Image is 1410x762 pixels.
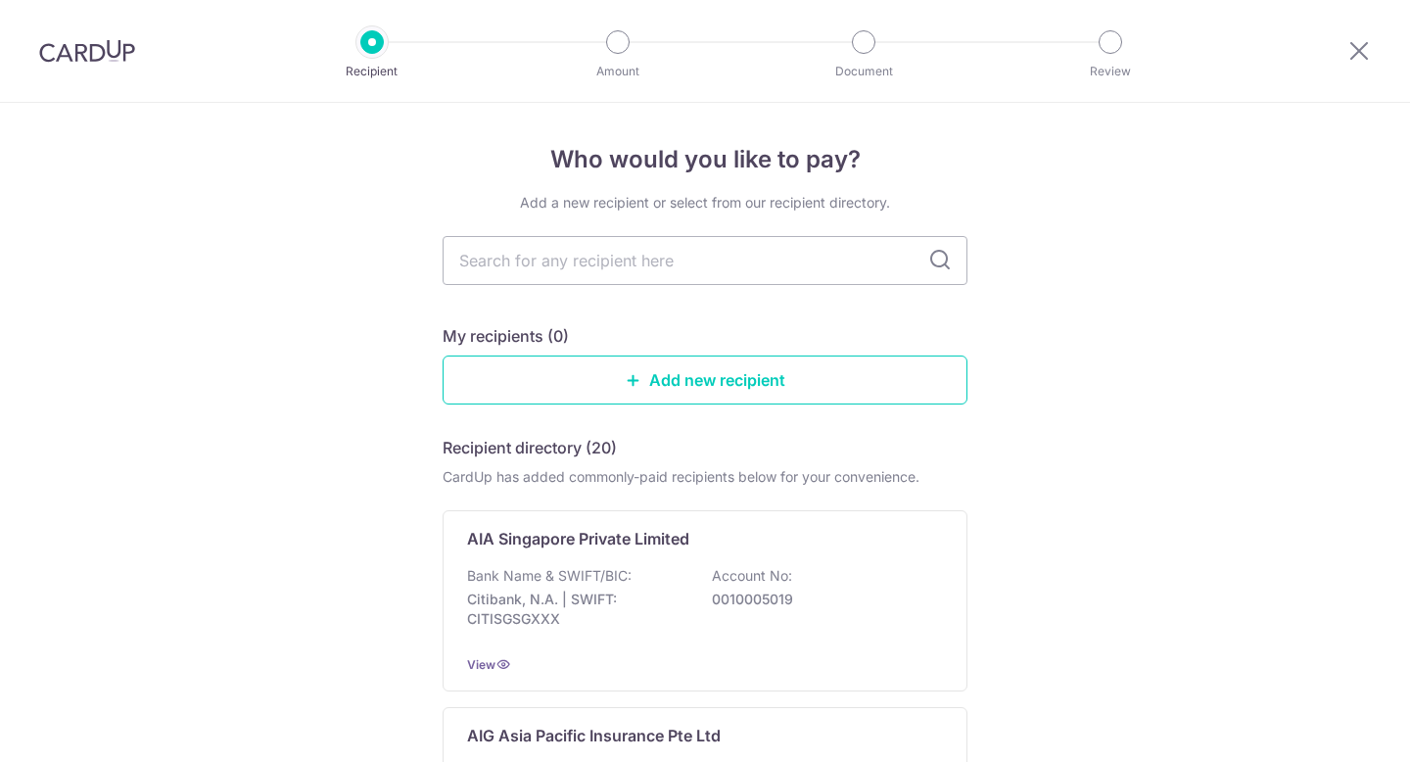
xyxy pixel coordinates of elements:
div: Add a new recipient or select from our recipient directory. [443,193,967,213]
h5: Recipient directory (20) [443,436,617,459]
h4: Who would you like to pay? [443,142,967,177]
p: Amount [545,62,690,81]
p: Bank Name & SWIFT/BIC: [467,566,632,586]
img: CardUp [39,39,135,63]
p: Document [791,62,936,81]
a: View [467,657,495,672]
a: Add new recipient [443,356,967,405]
p: 0010005019 [712,590,931,609]
p: AIG Asia Pacific Insurance Pte Ltd [467,724,721,747]
p: Account No: [712,566,792,586]
p: AIA Singapore Private Limited [467,527,689,550]
p: Review [1038,62,1183,81]
input: Search for any recipient here [443,236,967,285]
p: Citibank, N.A. | SWIFT: CITISGSGXXX [467,590,686,629]
h5: My recipients (0) [443,324,569,348]
div: CardUp has added commonly-paid recipients below for your convenience. [443,467,967,487]
p: Recipient [300,62,445,81]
